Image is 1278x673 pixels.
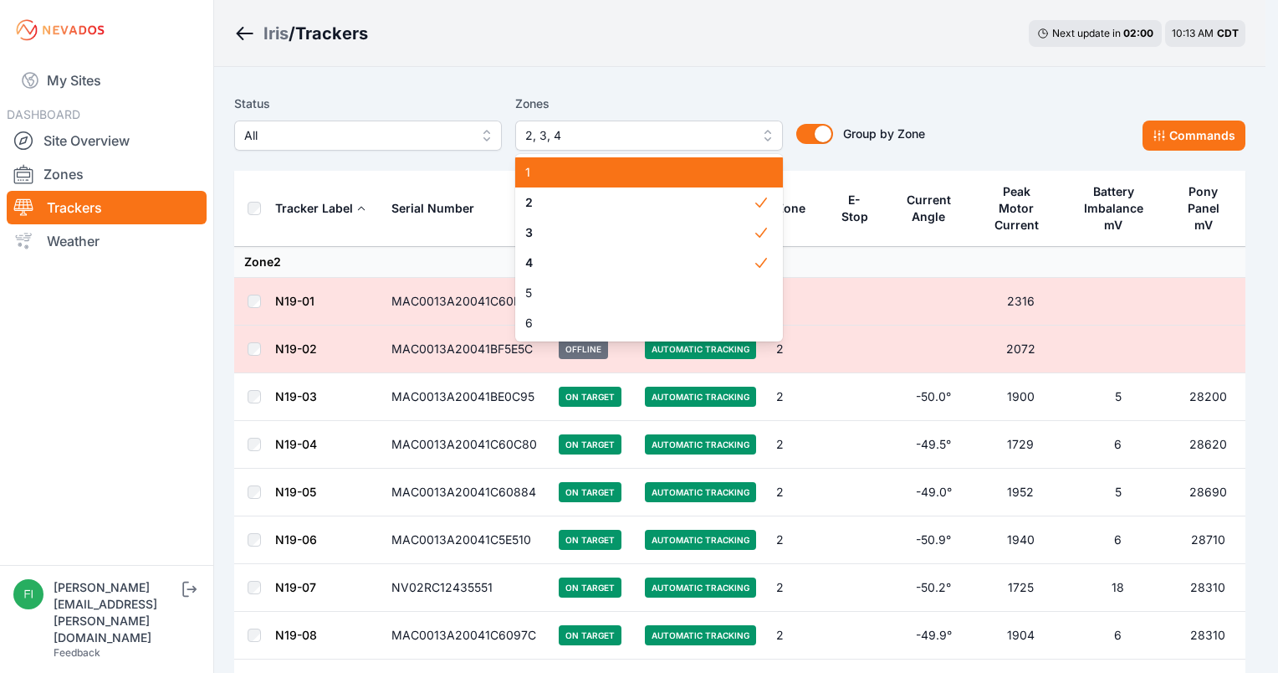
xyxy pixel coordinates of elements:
[525,194,753,211] span: 2
[525,315,753,331] span: 6
[525,224,753,241] span: 3
[525,164,753,181] span: 1
[525,285,753,301] span: 5
[515,154,783,342] div: 2, 3, 4
[515,121,783,151] button: 2, 3, 4
[525,254,753,271] span: 4
[525,126,749,146] span: 2, 3, 4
